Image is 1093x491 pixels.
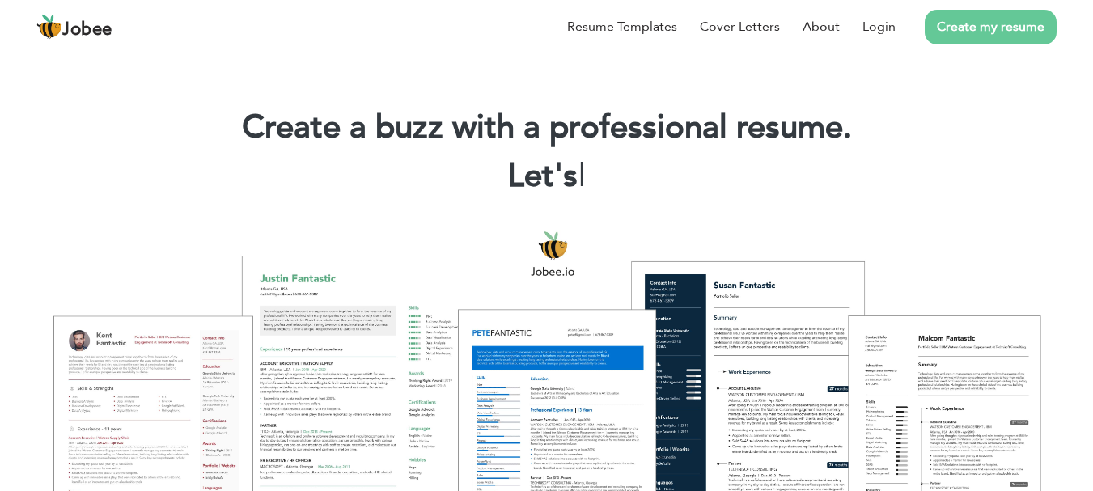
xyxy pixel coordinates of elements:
a: Jobee [36,14,112,40]
span: Jobee [62,21,112,39]
a: Login [862,17,896,36]
a: Create my resume [925,10,1057,44]
a: Resume Templates [567,17,677,36]
img: jobee.io [36,14,62,40]
h1: Create a buzz with a professional resume. [24,107,1069,149]
a: Cover Letters [700,17,780,36]
span: | [578,154,586,198]
a: About [803,17,840,36]
h2: Let's [24,155,1069,197]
